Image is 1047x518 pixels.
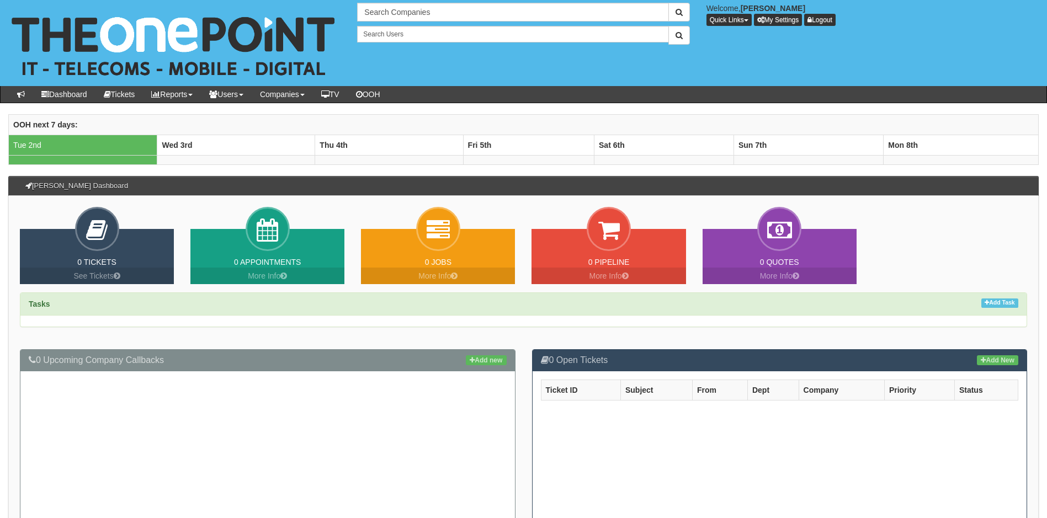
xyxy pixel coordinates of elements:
a: 0 Jobs [425,258,451,266]
th: Dept [747,380,799,400]
a: Reports [143,86,201,103]
a: 0 Quotes [760,258,799,266]
button: Quick Links [706,14,752,26]
div: Welcome, [698,3,1047,26]
a: See Tickets [20,268,174,284]
th: Company [799,380,884,400]
th: Fri 5th [463,135,594,155]
input: Search Users [357,26,668,42]
th: From [692,380,747,400]
a: My Settings [754,14,802,26]
a: Companies [252,86,313,103]
a: OOH [348,86,389,103]
th: Ticket ID [541,380,620,400]
a: More Info [532,268,685,284]
a: More Info [190,268,344,284]
td: Tue 2nd [9,135,157,155]
h3: 0 Open Tickets [541,355,1019,365]
th: Subject [620,380,692,400]
th: Mon 8th [884,135,1039,155]
a: Dashboard [33,86,95,103]
a: TV [313,86,348,103]
strong: Tasks [29,300,50,308]
h3: [PERSON_NAME] Dashboard [20,177,134,195]
a: More Info [361,268,515,284]
a: Add New [977,355,1018,365]
a: 0 Appointments [234,258,301,266]
input: Search Companies [357,3,668,22]
th: Thu 4th [315,135,463,155]
a: Users [201,86,252,103]
th: Sat 6th [594,135,734,155]
a: More Info [703,268,857,284]
th: Wed 3rd [157,135,315,155]
a: 0 Pipeline [588,258,630,266]
a: Tickets [95,86,144,103]
a: Logout [804,14,836,26]
th: Status [954,380,1018,400]
h3: 0 Upcoming Company Callbacks [29,355,507,365]
th: Priority [884,380,954,400]
th: Sun 7th [734,135,883,155]
a: 0 Tickets [77,258,116,266]
a: Add Task [981,298,1018,308]
b: [PERSON_NAME] [741,4,805,13]
th: OOH next 7 days: [9,114,1039,135]
a: Add new [466,355,506,365]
